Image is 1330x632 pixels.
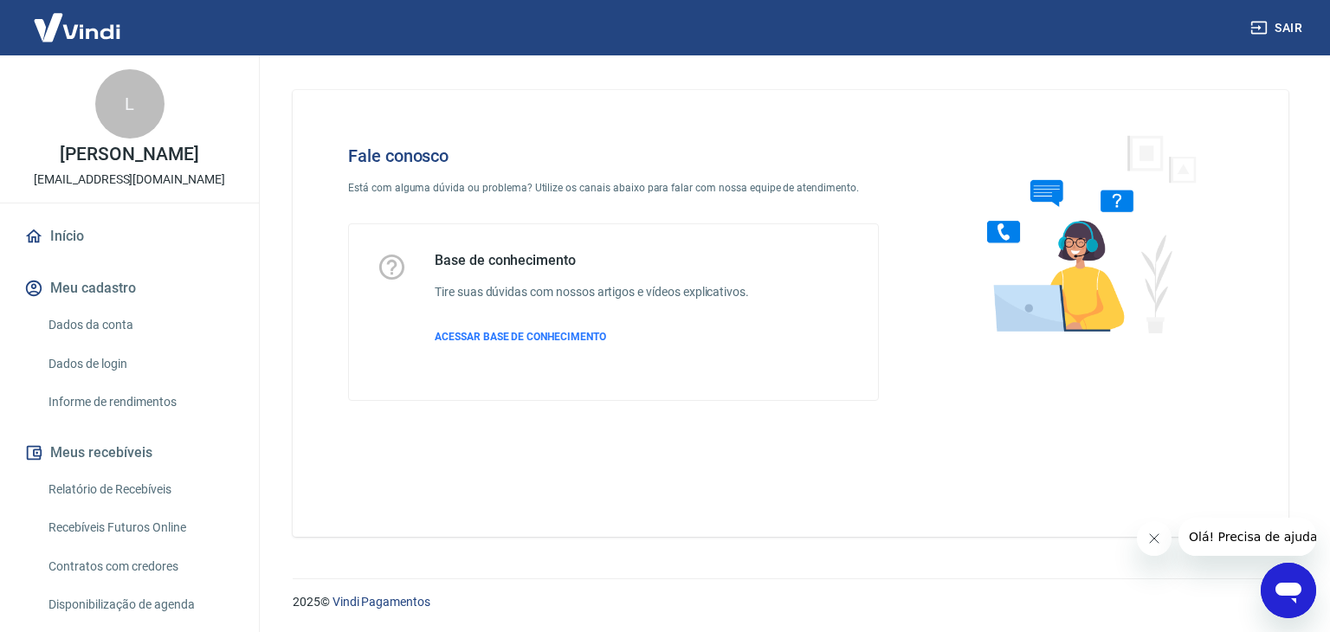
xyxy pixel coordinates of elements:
[42,307,238,343] a: Dados da conta
[332,595,430,609] a: Vindi Pagamentos
[1261,563,1316,618] iframe: Botão para abrir a janela de mensagens
[60,145,198,164] p: [PERSON_NAME]
[348,180,879,196] p: Está com alguma dúvida ou problema? Utilize os canais abaixo para falar com nossa equipe de atend...
[435,329,749,345] a: ACESSAR BASE DE CONHECIMENTO
[21,269,238,307] button: Meu cadastro
[95,69,165,139] div: L
[21,1,133,54] img: Vindi
[10,12,145,26] span: Olá! Precisa de ajuda?
[1137,521,1172,556] iframe: Fechar mensagem
[34,171,225,189] p: [EMAIL_ADDRESS][DOMAIN_NAME]
[293,593,1288,611] p: 2025 ©
[21,217,238,255] a: Início
[42,587,238,622] a: Disponibilização de agenda
[42,472,238,507] a: Relatório de Recebíveis
[952,118,1216,349] img: Fale conosco
[435,252,749,269] h5: Base de conhecimento
[21,434,238,472] button: Meus recebíveis
[42,510,238,545] a: Recebíveis Futuros Online
[435,331,606,343] span: ACESSAR BASE DE CONHECIMENTO
[1178,518,1316,556] iframe: Mensagem da empresa
[348,145,879,166] h4: Fale conosco
[42,549,238,584] a: Contratos com credores
[1247,12,1309,44] button: Sair
[42,346,238,382] a: Dados de login
[435,283,749,301] h6: Tire suas dúvidas com nossos artigos e vídeos explicativos.
[42,384,238,420] a: Informe de rendimentos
